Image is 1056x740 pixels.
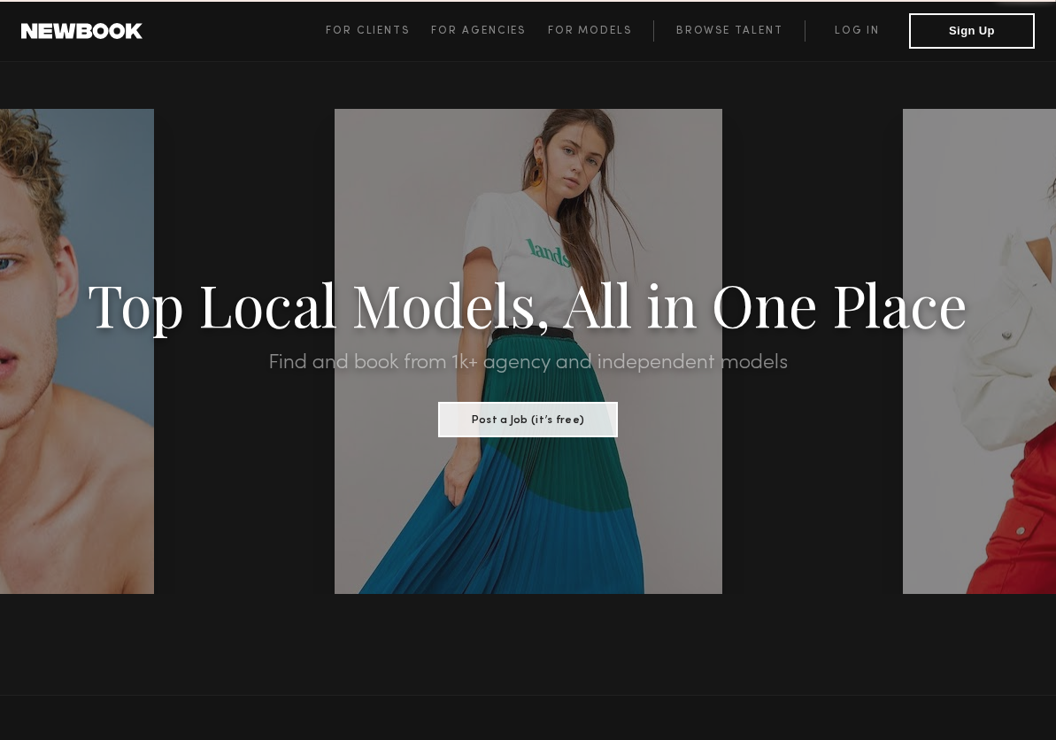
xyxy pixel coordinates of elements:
[79,276,976,331] h1: Top Local Models, All in One Place
[431,20,547,42] a: For Agencies
[431,26,526,36] span: For Agencies
[805,20,909,42] a: Log in
[909,13,1035,49] button: Sign Up
[326,20,431,42] a: For Clients
[79,352,976,374] h2: Find and book from 1k+ agency and independent models
[438,402,618,437] button: Post a Job (it’s free)
[438,408,618,428] a: Post a Job (it’s free)
[326,26,410,36] span: For Clients
[653,20,805,42] a: Browse Talent
[548,20,654,42] a: For Models
[548,26,632,36] span: For Models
